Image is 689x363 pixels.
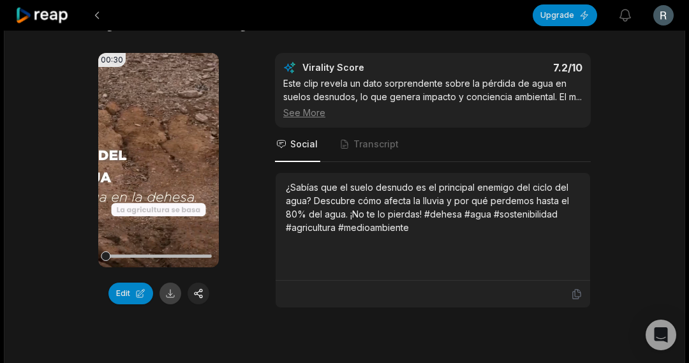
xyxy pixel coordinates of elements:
video: Your browser does not support mp4 format. [98,53,219,267]
div: Open Intercom Messenger [646,320,676,350]
div: 7.2 /10 [446,61,583,74]
button: Edit [108,283,153,304]
div: Este clip revela un dato sorprendente sobre la pérdida de agua en suelos desnudos, lo que genera ... [283,77,582,119]
span: Transcript [353,138,399,151]
span: Social [290,138,318,151]
div: See More [283,106,582,119]
button: Upgrade [533,4,597,26]
nav: Tabs [275,128,591,162]
div: ¿Sabías que el suelo desnudo es el principal enemigo del ciclo del agua? Descubre cómo afecta la ... [286,181,580,234]
div: Virality Score [302,61,440,74]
